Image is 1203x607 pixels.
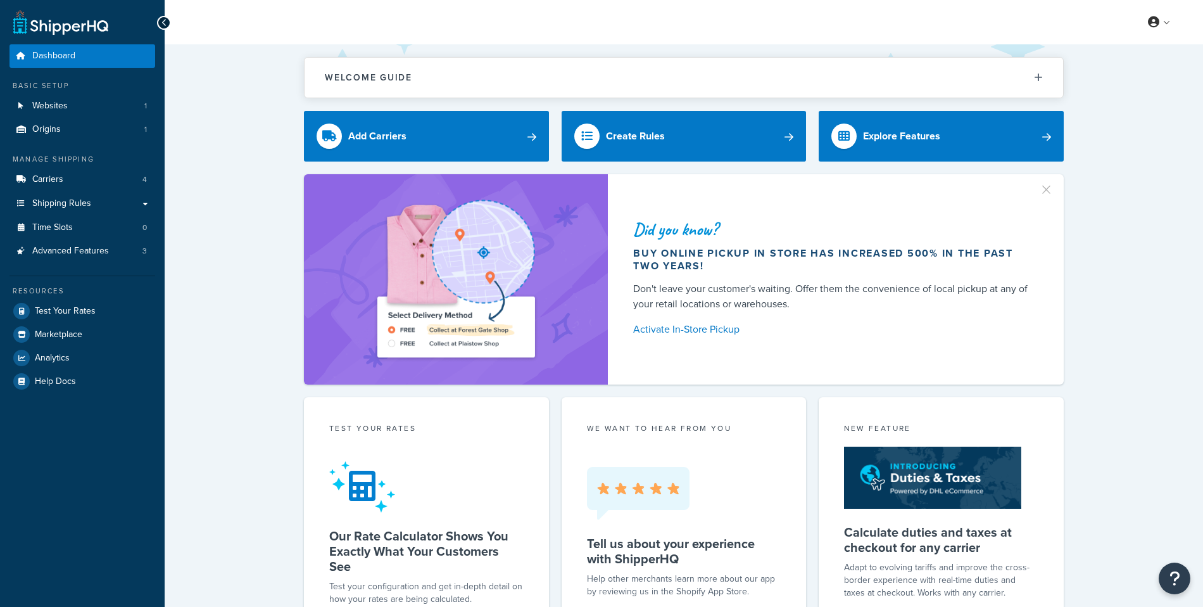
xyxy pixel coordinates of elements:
[587,423,781,434] p: we want to hear from you
[32,174,63,185] span: Carriers
[9,168,155,191] a: Carriers4
[9,300,155,323] a: Test Your Rates
[9,240,155,263] li: Advanced Features
[35,306,96,317] span: Test Your Rates
[633,281,1033,312] div: Don't leave your customer's waiting. Offer them the convenience of local pickup at any of your re...
[633,321,1033,338] a: Activate In-Store Pickup
[144,124,147,135] span: 1
[142,246,147,257] span: 3
[9,80,155,91] div: Basic Setup
[9,118,155,141] a: Origins1
[9,216,155,240] a: Time Slots0
[9,94,155,118] a: Websites1
[329,423,524,437] div: Test your rates
[32,124,61,135] span: Origins
[35,329,82,340] span: Marketplace
[9,370,155,393] a: Help Docs
[844,561,1038,599] p: Adapt to evolving tariffs and improve the cross-border experience with real-time duties and taxes...
[32,198,91,209] span: Shipping Rules
[9,323,155,346] a: Marketplace
[562,111,807,162] a: Create Rules
[35,353,70,364] span: Analytics
[348,127,406,145] div: Add Carriers
[305,58,1063,98] button: Welcome Guide
[32,51,75,61] span: Dashboard
[1159,563,1190,594] button: Open Resource Center
[329,528,524,574] h5: Our Rate Calculator Shows You Exactly What Your Customers See
[329,580,524,606] div: Test your configuration and get in-depth detail on how your rates are being calculated.
[9,44,155,68] a: Dashboard
[325,73,412,82] h2: Welcome Guide
[35,376,76,387] span: Help Docs
[341,193,570,366] img: ad-shirt-map-b0359fc47e01cab431d101c4b569394f6a03f54285957d908178d52f29eb9668.png
[844,423,1038,437] div: New Feature
[9,168,155,191] li: Carriers
[9,94,155,118] li: Websites
[9,118,155,141] li: Origins
[32,246,109,257] span: Advanced Features
[606,127,665,145] div: Create Rules
[844,525,1038,555] h5: Calculate duties and taxes at checkout for any carrier
[633,220,1033,238] div: Did you know?
[32,101,68,112] span: Websites
[863,127,940,145] div: Explore Features
[304,111,549,162] a: Add Carriers
[9,286,155,297] div: Resources
[142,174,147,185] span: 4
[587,573,781,598] p: Help other merchants learn more about our app by reviewing us in the Shopify App Store.
[9,192,155,215] a: Shipping Rules
[819,111,1064,162] a: Explore Features
[142,222,147,233] span: 0
[9,216,155,240] li: Time Slots
[144,101,147,112] span: 1
[587,536,781,566] h5: Tell us about your experience with ShipperHQ
[32,222,73,233] span: Time Slots
[9,347,155,369] a: Analytics
[9,240,155,263] a: Advanced Features3
[9,154,155,165] div: Manage Shipping
[633,247,1033,272] div: Buy online pickup in store has increased 500% in the past two years!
